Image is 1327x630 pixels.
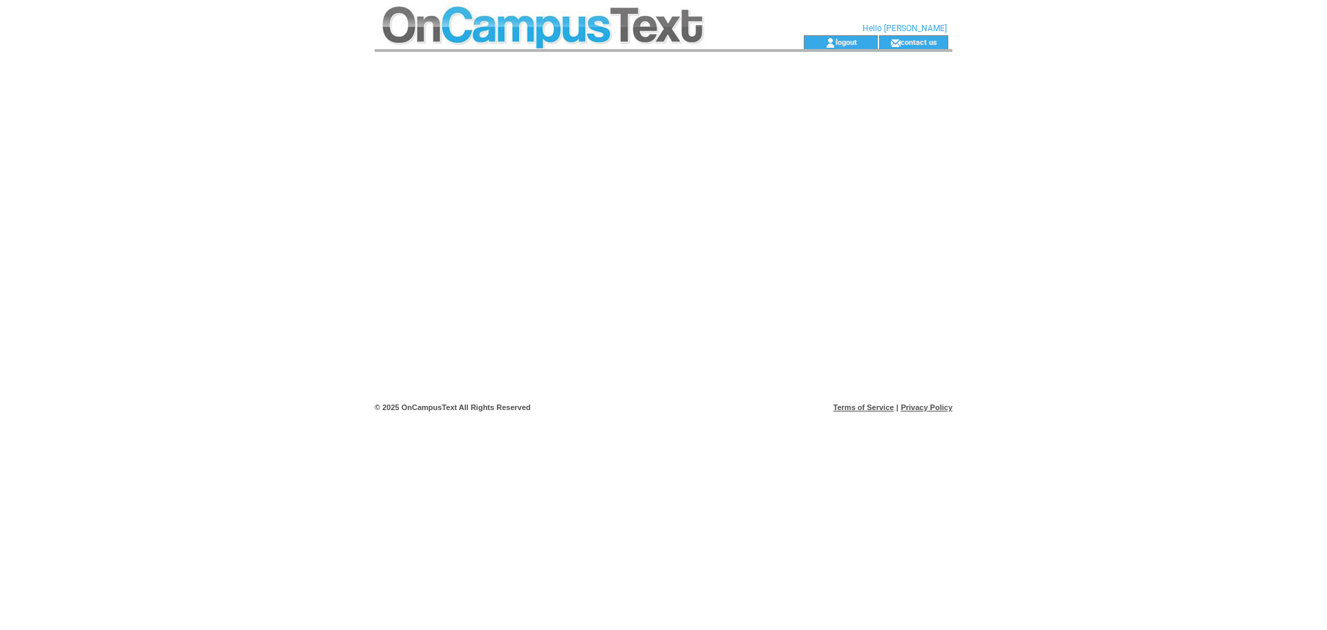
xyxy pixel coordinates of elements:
[901,403,952,411] a: Privacy Policy
[836,37,857,46] a: logout
[825,37,836,48] img: account_icon.gif
[863,24,947,33] span: Hello [PERSON_NAME]
[834,403,894,411] a: Terms of Service
[375,403,531,411] span: © 2025 OnCampusText All Rights Reserved
[901,37,937,46] a: contact us
[890,37,901,48] img: contact_us_icon.gif
[896,403,898,411] span: |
